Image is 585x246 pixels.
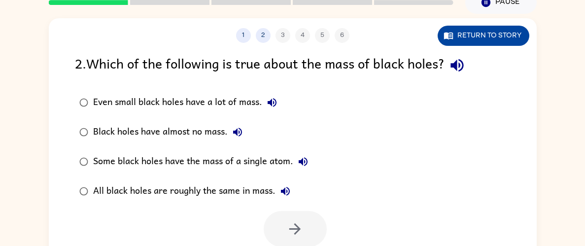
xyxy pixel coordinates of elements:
[275,181,295,201] button: All black holes are roughly the same in mass.
[236,28,251,43] button: 1
[75,53,511,78] div: 2 . Which of the following is true about the mass of black holes?
[93,122,247,142] div: Black holes have almost no mass.
[262,93,282,112] button: Even small black holes have a lot of mass.
[93,152,313,172] div: Some black holes have the mass of a single atom.
[293,152,313,172] button: Some black holes have the mass of a single atom.
[93,181,295,201] div: All black holes are roughly the same in mass.
[228,122,247,142] button: Black holes have almost no mass.
[438,26,529,46] button: Return to story
[256,28,271,43] button: 2
[93,93,282,112] div: Even small black holes have a lot of mass.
